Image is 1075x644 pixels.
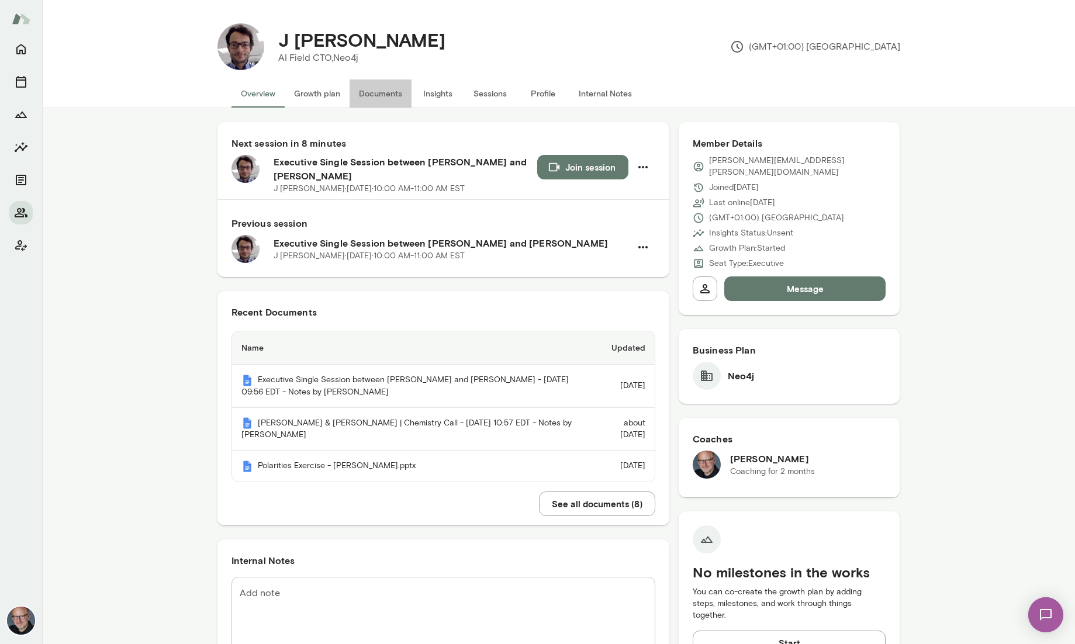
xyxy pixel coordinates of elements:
button: Growth plan [285,79,350,108]
p: [PERSON_NAME][EMAIL_ADDRESS][PERSON_NAME][DOMAIN_NAME] [709,155,886,178]
button: Message [724,276,886,301]
th: Name [232,331,592,365]
p: J [PERSON_NAME] · [DATE] · 10:00 AM-11:00 AM EST [274,250,465,262]
h6: Business Plan [693,343,886,357]
h6: Next session in 8 minutes [231,136,655,150]
button: Sessions [464,79,517,108]
button: Join session [537,155,628,179]
img: Mento [241,375,253,386]
h6: [PERSON_NAME] [730,452,815,466]
th: Polarities Exercise - [PERSON_NAME].pptx [232,451,592,482]
th: [PERSON_NAME] & [PERSON_NAME] | Chemistry Call - [DATE] 10:57 EDT - Notes by [PERSON_NAME] [232,408,592,451]
p: Coaching for 2 months [730,466,815,477]
p: Joined [DATE] [709,182,759,193]
p: (GMT+01:00) [GEOGRAPHIC_DATA] [730,40,900,54]
h6: Coaches [693,432,886,446]
h6: Executive Single Session between [PERSON_NAME] and [PERSON_NAME] [274,236,631,250]
p: AI Field CTO, Neo4j [278,51,445,65]
button: Sessions [9,70,33,94]
p: Seat Type: Executive [709,258,784,269]
p: Insights Status: Unsent [709,227,793,239]
h6: Member Details [693,136,886,150]
button: Overview [231,79,285,108]
p: J [PERSON_NAME] · [DATE] · 10:00 AM-11:00 AM EST [274,183,465,195]
img: Nick Gould [7,607,35,635]
button: Home [9,37,33,61]
td: about [DATE] [592,408,655,451]
h6: Internal Notes [231,553,655,567]
th: Updated [592,331,655,365]
img: Mento [12,8,30,30]
img: J Barrasa [217,23,264,70]
p: (GMT+01:00) [GEOGRAPHIC_DATA] [709,212,844,224]
button: Insights [9,136,33,159]
h6: Executive Single Session between [PERSON_NAME] and [PERSON_NAME] [274,155,537,183]
h5: No milestones in the works [693,563,886,581]
td: [DATE] [592,451,655,482]
h6: Neo4j [728,369,755,383]
img: Nick Gould [693,451,721,479]
button: Documents [9,168,33,192]
button: Documents [350,79,412,108]
img: Mento [241,461,253,472]
h6: Previous session [231,216,655,230]
button: Growth Plan [9,103,33,126]
th: Executive Single Session between [PERSON_NAME] and [PERSON_NAME] - [DATE] 09:56 EDT - Notes by [P... [232,365,592,408]
p: Last online [DATE] [709,197,775,209]
button: Internal Notes [569,79,641,108]
button: Insights [412,79,464,108]
button: See all documents (8) [539,491,655,516]
h6: Recent Documents [231,305,655,319]
img: Mento [241,417,253,429]
button: Members [9,201,33,224]
h4: J [PERSON_NAME] [278,29,445,51]
p: Growth Plan: Started [709,243,785,254]
td: [DATE] [592,365,655,408]
p: You can co-create the growth plan by adding steps, milestones, and work through things together. [693,586,886,621]
button: Profile [517,79,569,108]
button: Client app [9,234,33,257]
